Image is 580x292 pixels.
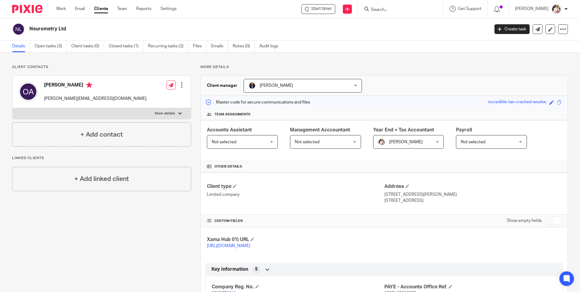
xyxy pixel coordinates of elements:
[207,219,384,223] h4: CUSTOM FIELDS
[80,130,123,139] h4: + Add contact
[515,6,548,12] p: [PERSON_NAME]
[205,99,310,105] p: Master code for secure communications and files
[75,6,85,12] a: Email
[259,40,283,52] a: Audit logs
[12,65,191,70] p: Client contacts
[201,65,568,70] p: More details
[389,140,423,144] span: [PERSON_NAME]
[373,127,434,132] span: Year End + Tax Accountant
[295,140,319,144] span: Not selected
[456,127,472,132] span: Payroll
[302,4,335,14] div: Neurometry Ltd
[94,6,108,12] a: Clients
[551,4,561,14] img: Kayleigh%20Henson.jpeg
[56,6,66,12] a: Work
[160,6,177,12] a: Settings
[384,183,561,190] h4: Address
[12,23,25,36] img: svg%3E
[461,140,485,144] span: Not selected
[211,266,248,273] span: Key Information
[207,183,384,190] h4: Client type
[233,40,255,52] a: Notes (0)
[212,284,384,290] h4: Company Reg. No.
[378,138,385,146] img: Kayleigh%20Henson.jpeg
[86,82,92,88] i: Primary
[207,192,384,198] p: Limited company
[214,164,242,169] span: Other details
[29,26,394,32] h2: Neurometry Ltd
[494,24,530,34] a: Create task
[211,40,228,52] a: Emails
[207,83,238,89] h3: Client manager
[311,6,332,12] span: Start timer
[155,111,175,116] p: More details
[384,198,561,204] p: [STREET_ADDRESS]
[74,174,129,184] h4: + Add linked client
[136,6,151,12] a: Reports
[290,127,350,132] span: Management Acccountant
[109,40,143,52] a: Closed tasks (1)
[148,40,188,52] a: Recurring tasks (2)
[248,82,256,89] img: martin-hickman.jpg
[12,5,42,13] img: Pixie
[255,266,258,272] span: 5
[212,140,236,144] span: Not selected
[384,192,561,198] p: [STREET_ADDRESS][PERSON_NAME]
[207,244,250,248] a: [URL][DOMAIN_NAME]
[488,99,546,106] div: incredible-tan-cracked-wookie
[12,156,191,161] p: Linked clients
[370,7,425,13] input: Search
[19,82,38,101] img: svg%3E
[507,218,542,224] label: Show empty fields
[117,6,127,12] a: Team
[458,7,481,11] span: Get Support
[12,40,30,52] a: Details
[44,82,147,90] h4: [PERSON_NAME]
[35,40,67,52] a: Open tasks (3)
[207,127,252,132] span: Accounts Assistant
[384,284,557,290] h4: PAYE - Accounts Office Ref.
[44,96,147,102] p: [PERSON_NAME][EMAIL_ADDRESS][DOMAIN_NAME]
[71,40,104,52] a: Client tasks (0)
[207,236,384,243] h4: Xama Hub 01) URL
[260,83,293,88] span: [PERSON_NAME]
[214,112,251,117] span: Team assignments
[193,40,207,52] a: Files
